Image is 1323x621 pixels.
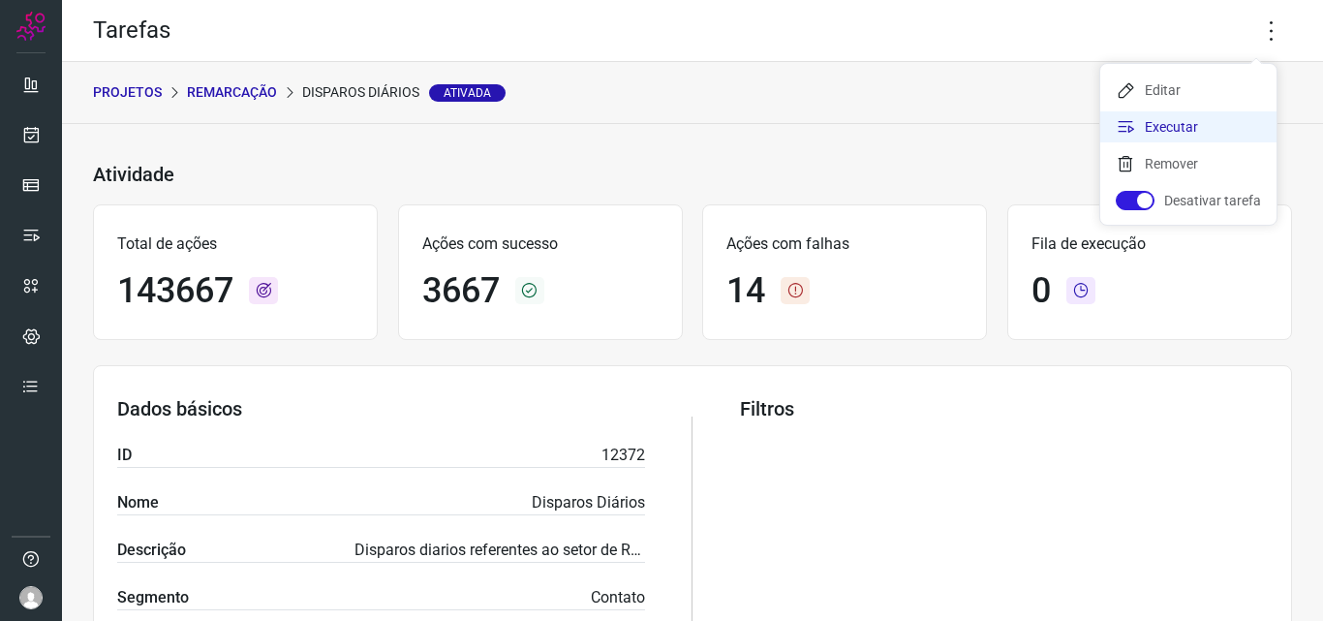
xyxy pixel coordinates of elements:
[1100,185,1277,216] li: Desativar tarefa
[117,586,189,609] label: Segmento
[93,163,174,186] h3: Atividade
[19,586,43,609] img: avatar-user-boy.jpg
[1031,233,1268,256] p: Fila de execução
[16,12,46,41] img: Logo
[117,491,159,514] label: Nome
[1100,111,1277,142] li: Executar
[354,539,645,562] p: Disparos diarios referentes ao setor de Remacação
[117,444,132,467] label: ID
[187,82,277,103] p: Remarcação
[601,444,645,467] p: 12372
[1100,75,1277,106] li: Editar
[117,397,645,420] h3: Dados básicos
[591,586,645,609] p: Contato
[93,82,162,103] p: PROJETOS
[740,397,1268,420] h3: Filtros
[302,82,506,103] p: Disparos Diários
[422,270,500,312] h1: 3667
[726,233,963,256] p: Ações com falhas
[532,491,645,514] p: Disparos Diários
[726,270,765,312] h1: 14
[117,539,186,562] label: Descrição
[422,233,659,256] p: Ações com sucesso
[117,270,233,312] h1: 143667
[93,16,170,45] h2: Tarefas
[1100,148,1277,179] li: Remover
[429,84,506,102] span: Ativada
[117,233,354,256] p: Total de ações
[1031,270,1051,312] h1: 0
